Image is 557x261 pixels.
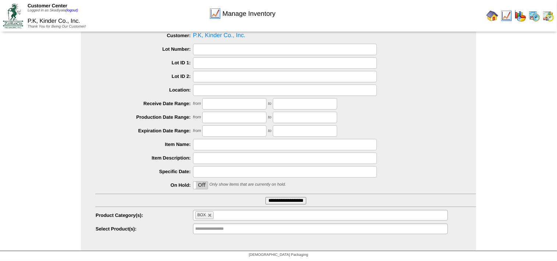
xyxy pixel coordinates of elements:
[486,10,498,22] img: home.gif
[209,8,221,19] img: line_graph.gif
[193,102,201,106] span: from
[96,182,193,188] label: On Hold:
[96,74,193,79] label: Lot ID 2:
[3,3,23,28] img: ZoRoCo_Logo(Green%26Foil)%20jpg.webp
[268,102,271,106] span: to
[96,114,193,120] label: Production Date Range:
[268,129,271,133] span: to
[28,18,80,24] span: P.K, Kinder Co., Inc.
[542,10,554,22] img: calendarinout.gif
[193,181,208,189] div: OnOff
[96,169,193,174] label: Specific Date:
[249,253,308,257] span: [DEMOGRAPHIC_DATA] Packaging
[96,46,193,52] label: Lot Number:
[96,87,193,93] label: Location:
[500,10,512,22] img: line_graph.gif
[193,182,208,189] label: Off
[193,129,201,133] span: from
[268,115,271,120] span: to
[96,155,193,161] label: Item Description:
[96,212,193,218] label: Product Category(s):
[96,101,193,106] label: Receive Date Range:
[514,10,526,22] img: graph.gif
[28,25,86,29] span: Thank You for Being Our Customer!
[209,183,286,187] span: Only show items that are currently on hold.
[96,226,193,232] label: Select Product(s):
[65,8,78,12] a: (logout)
[528,10,540,22] img: calendarprod.gif
[96,60,193,65] label: Lot ID 1:
[193,115,201,120] span: from
[96,128,193,133] label: Expiration Date Range:
[222,10,275,18] span: Manage Inventory
[96,33,193,38] label: Customer:
[96,30,476,41] span: P.K, Kinder Co., Inc.
[28,3,67,8] span: Customer Center
[197,213,206,217] span: BOX
[96,142,193,147] label: Item Name:
[28,8,78,12] span: Logged in as Skadiyala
